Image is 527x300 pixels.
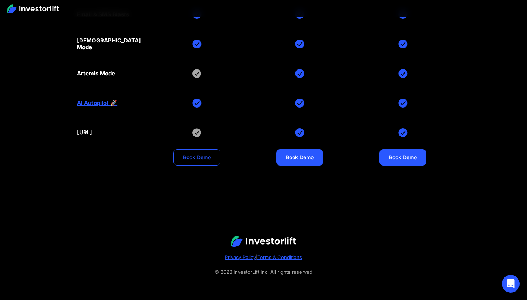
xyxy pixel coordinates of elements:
[257,254,302,260] a: Terms & Conditions
[173,149,220,166] a: Book Demo
[276,149,323,166] a: Book Demo
[15,253,512,262] div: |
[15,267,512,276] div: © 2023 InvestorLift Inc. All rights reserved
[225,254,256,260] a: Privacy Policy
[77,37,141,51] div: [DEMOGRAPHIC_DATA] Mode
[379,149,426,166] a: Book Demo
[77,70,115,77] div: Artemis Mode
[502,275,520,293] div: Open Intercom Messenger
[77,129,92,136] div: [URL]
[77,100,117,106] a: AI Autopilot 🚀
